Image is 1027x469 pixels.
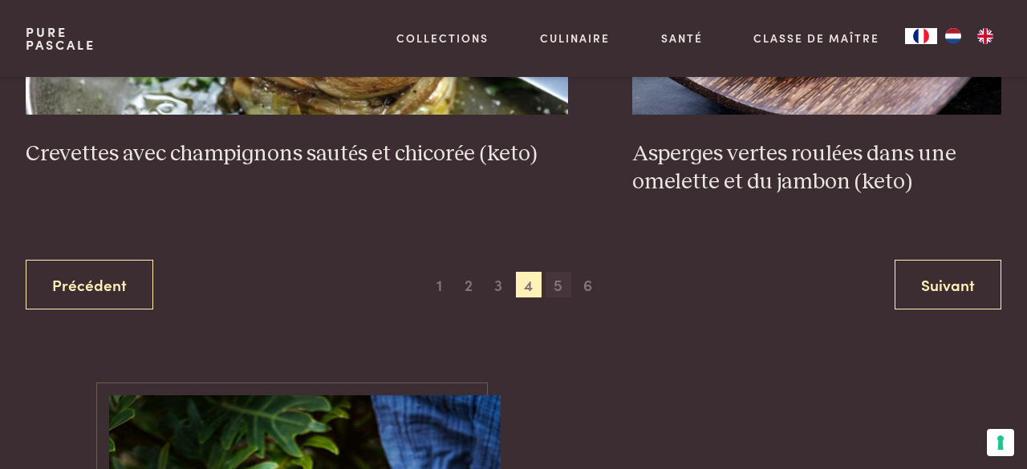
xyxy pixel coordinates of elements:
span: 1 [426,272,452,297]
div: Language [905,28,937,44]
a: Classe de maître [753,30,879,46]
a: PurePascale [26,26,95,51]
a: Précédent [26,260,153,310]
aside: Language selected: Français [905,28,1001,44]
a: EN [969,28,1001,44]
span: 6 [575,272,601,297]
span: 5 [546,272,571,297]
span: 2 [456,272,481,297]
span: 4 [516,272,542,297]
ul: Language list [937,28,1001,44]
a: Culinaire [540,30,610,46]
a: NL [937,28,969,44]
a: Santé [661,30,703,46]
button: Vos préférences en matière de consentement pour les technologies de suivi [987,429,1014,456]
a: FR [905,28,937,44]
a: Collections [396,30,489,46]
span: 3 [485,272,511,297]
h3: Crevettes avec champignons sautés et chicorée (keto) [26,140,568,168]
h3: Asperges vertes roulées dans une omelette et du jambon (keto) [632,140,1001,196]
a: Suivant [895,260,1001,310]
